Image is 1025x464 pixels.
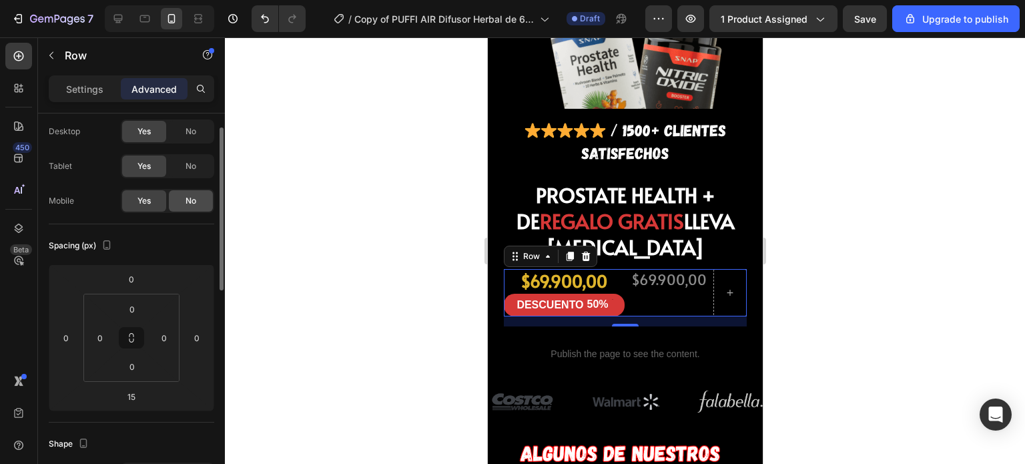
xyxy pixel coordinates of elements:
[154,328,174,348] input: 0px
[709,5,837,32] button: 1 product assigned
[118,387,145,407] input: 15
[137,195,151,207] span: Yes
[252,5,306,32] div: Undo/Redo
[10,244,32,255] div: Beta
[137,126,151,138] span: Yes
[56,328,76,348] input: 0
[904,12,1008,26] div: Upgrade to publish
[49,435,91,453] div: Shape
[66,82,103,96] p: Settings
[90,328,110,348] input: 0px
[137,160,151,172] span: Yes
[209,351,276,377] img: 2237x1678
[49,195,74,207] div: Mobile
[354,12,535,26] span: Copy of PUFFI AIR Difusor Herbal de 600 Usos PAGE
[13,142,32,153] div: 450
[49,160,72,172] div: Tablet
[49,237,115,255] div: Spacing (px)
[49,126,80,138] div: Desktop
[843,5,887,32] button: Save
[348,12,352,26] span: /
[187,328,207,348] input: 0
[186,160,196,172] span: No
[119,299,145,319] input: 0px
[488,37,763,464] iframe: Design area
[580,13,600,25] span: Draft
[854,13,876,25] span: Save
[892,5,1020,32] button: Upgrade to publish
[87,11,93,27] p: 7
[5,5,99,32] button: 7
[186,195,196,207] span: No
[65,47,178,63] p: Row
[721,12,807,26] span: 1 product assigned
[118,269,145,289] input: 0
[131,82,177,96] p: Advanced
[119,357,145,377] input: 0px
[186,126,196,138] span: No
[980,399,1012,431] div: Open Intercom Messenger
